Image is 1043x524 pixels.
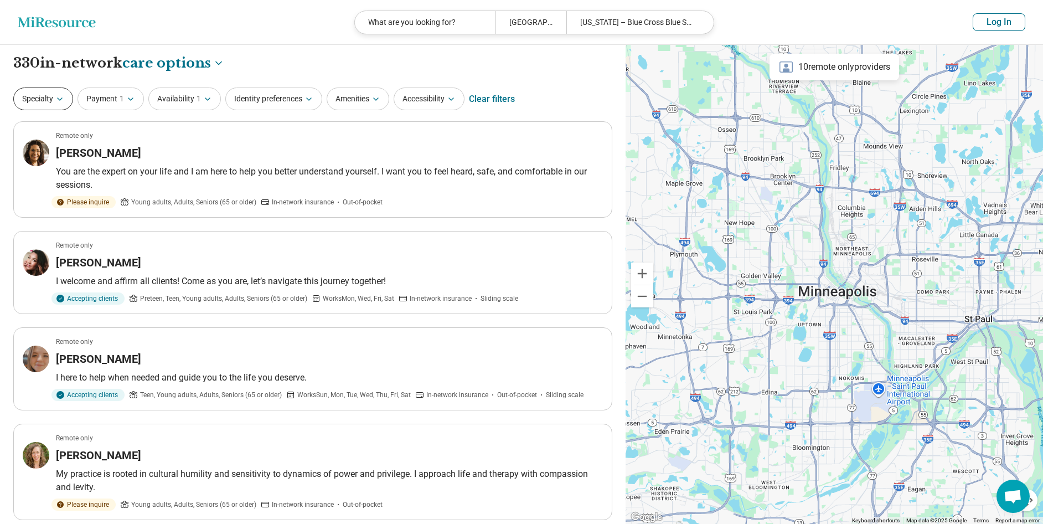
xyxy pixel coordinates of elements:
[56,468,603,494] p: My practice is rooted in cultural humility and sensitivity to dynamics of power and privilege. I ...
[770,54,899,80] div: 10 remote only providers
[481,294,518,304] span: Sliding scale
[120,93,124,105] span: 1
[56,448,141,463] h3: [PERSON_NAME]
[566,11,707,34] div: [US_STATE] – Blue Cross Blue Shield
[495,11,566,34] div: [GEOGRAPHIC_DATA]
[56,255,141,270] h3: [PERSON_NAME]
[906,517,967,523] span: Map data ©2025 Google
[13,54,224,73] h1: 330 in-network
[56,351,141,367] h3: [PERSON_NAME]
[56,165,603,192] p: You are the expert on your life and I am here to help you better understand yourself. I want you ...
[323,294,394,304] span: Works Mon, Wed, Fri, Sat
[225,88,322,110] button: Identity preferences
[355,11,495,34] div: What are you looking for?
[56,371,603,384] p: I here to help when needed and guide you to the life you deserve.
[426,390,488,400] span: In-network insurance
[996,480,1030,513] div: Open chat
[546,390,584,400] span: Sliding scale
[973,517,989,523] a: Terms (opens in new tab)
[497,390,537,400] span: Out-of-pocket
[56,433,93,443] p: Remote only
[343,197,383,207] span: Out-of-pocket
[343,500,383,510] span: Out-of-pocket
[995,517,1040,523] a: Report a map error
[272,197,334,207] span: In-network insurance
[122,54,211,73] span: care options
[56,275,603,288] p: I welcome and affirm all clients! Come as you are, let’s navigate this journey together!
[197,93,201,105] span: 1
[297,390,411,400] span: Works Sun, Mon, Tue, Wed, Thu, Fri, Sat
[56,131,93,141] p: Remote only
[56,240,93,250] p: Remote only
[394,88,464,110] button: Accessibility
[140,390,282,400] span: Teen, Young adults, Adults, Seniors (65 or older)
[410,294,472,304] span: In-network insurance
[148,88,221,110] button: Availability1
[51,499,116,511] div: Please inquire
[272,500,334,510] span: In-network insurance
[13,88,73,110] button: Specialty
[631,285,653,307] button: Zoom out
[131,197,256,207] span: Young adults, Adults, Seniors (65 or older)
[56,145,141,161] h3: [PERSON_NAME]
[973,13,1025,31] button: Log In
[78,88,144,110] button: Payment1
[51,196,116,208] div: Please inquire
[51,389,125,401] div: Accepting clients
[327,88,389,110] button: Amenities
[131,500,256,510] span: Young adults, Adults, Seniors (65 or older)
[51,292,125,305] div: Accepting clients
[56,337,93,347] p: Remote only
[140,294,307,304] span: Preteen, Teen, Young adults, Adults, Seniors (65 or older)
[469,86,515,112] div: Clear filters
[122,54,224,73] button: Care options
[631,263,653,285] button: Zoom in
